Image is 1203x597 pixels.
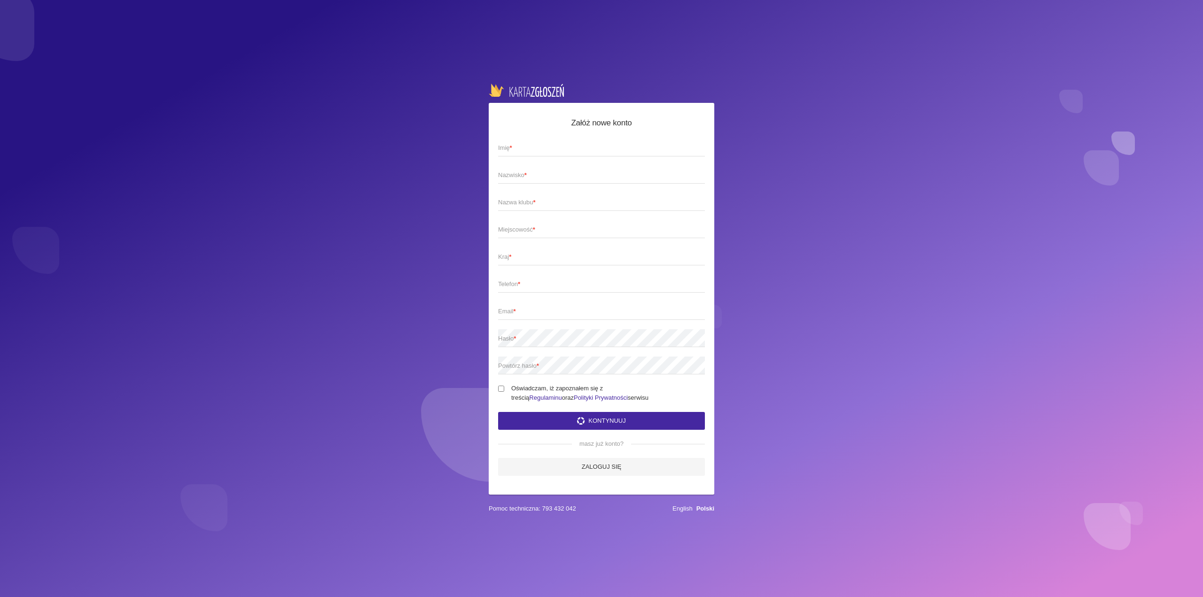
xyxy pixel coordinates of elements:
[498,166,705,184] input: Nazwisko*
[529,394,562,401] a: Regulaminu
[498,279,695,289] span: Telefon
[489,504,576,513] span: Pomoc techniczna: 793 432 042
[498,357,705,374] input: Powtórz hasło*
[498,275,705,293] input: Telefon*
[498,361,695,371] span: Powtórz hasło
[498,117,705,129] h5: Załóż nowe konto
[498,384,705,403] label: Oświadczam, iż zapoznałem się z treścią oraz serwisu
[498,252,695,262] span: Kraj
[498,139,705,156] input: Imię*
[498,220,705,238] input: Miejscowość*
[498,225,695,234] span: Miejscowość
[498,329,705,347] input: Hasło*
[498,307,695,316] span: Email
[498,248,705,265] input: Kraj*
[498,171,695,180] span: Nazwisko
[498,458,705,476] a: Zaloguj się
[498,143,695,153] span: Imię
[498,386,504,392] input: Oświadczam, iż zapoznałem się z treściąRegulaminuorazPolityki Prywatnościserwisu
[696,505,714,512] a: Polski
[498,302,705,320] input: Email*
[572,439,631,449] span: masz już konto?
[498,334,695,343] span: Hasło
[498,412,705,430] button: Kontynuuj
[672,505,693,512] a: English
[498,193,705,211] input: Nazwa klubu*
[489,84,564,97] img: logo-karta.png
[574,394,628,401] a: Polityki Prywatności
[498,198,695,207] span: Nazwa klubu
